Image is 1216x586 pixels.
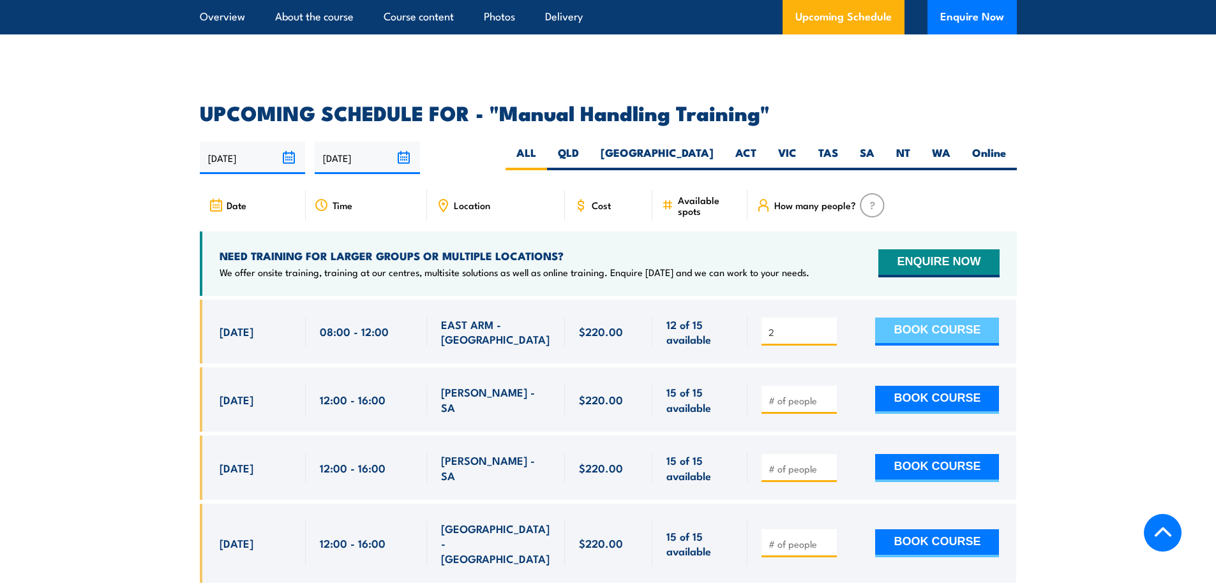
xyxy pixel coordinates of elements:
[333,200,352,210] span: Time
[875,529,999,557] button: BOOK COURSE
[220,249,809,263] h4: NEED TRAINING FOR LARGER GROUPS OR MULTIPLE LOCATIONS?
[441,521,551,566] span: [GEOGRAPHIC_DATA] - [GEOGRAPHIC_DATA]
[200,142,305,174] input: From date
[666,453,733,483] span: 15 of 15 available
[878,249,999,277] button: ENQUIRE NOW
[592,200,611,210] span: Cost
[849,145,885,170] label: SA
[961,145,1017,170] label: Online
[320,536,386,550] span: 12:00 - 16:00
[220,324,253,339] span: [DATE]
[441,453,551,483] span: [PERSON_NAME] - SA
[807,145,849,170] label: TAS
[320,460,386,475] span: 12:00 - 16:00
[506,145,547,170] label: ALL
[769,394,832,407] input: # of people
[220,392,253,407] span: [DATE]
[441,385,551,414] span: [PERSON_NAME] - SA
[590,145,724,170] label: [GEOGRAPHIC_DATA]
[875,318,999,346] button: BOOK COURSE
[769,538,832,550] input: # of people
[885,145,921,170] label: NT
[875,386,999,414] button: BOOK COURSE
[724,145,767,170] label: ACT
[454,200,490,210] span: Location
[320,324,389,339] span: 08:00 - 12:00
[220,460,253,475] span: [DATE]
[579,536,623,550] span: $220.00
[875,454,999,482] button: BOOK COURSE
[315,142,420,174] input: To date
[579,392,623,407] span: $220.00
[921,145,961,170] label: WA
[441,317,551,347] span: EAST ARM - [GEOGRAPHIC_DATA]
[774,200,856,210] span: How many people?
[547,145,590,170] label: QLD
[320,392,386,407] span: 12:00 - 16:00
[666,385,733,414] span: 15 of 15 available
[666,529,733,559] span: 15 of 15 available
[200,103,1017,121] h2: UPCOMING SCHEDULE FOR - "Manual Handling Training"
[769,326,832,339] input: # of people
[220,536,253,550] span: [DATE]
[579,324,623,339] span: $220.00
[227,200,246,210] span: Date
[579,460,623,475] span: $220.00
[220,266,809,279] p: We offer onsite training, training at our centres, multisite solutions as well as online training...
[767,145,807,170] label: VIC
[678,194,739,216] span: Available spots
[666,317,733,347] span: 12 of 15 available
[769,462,832,475] input: # of people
